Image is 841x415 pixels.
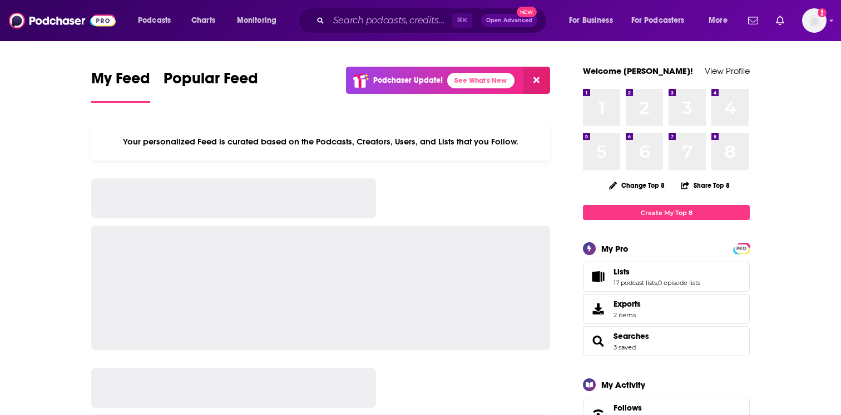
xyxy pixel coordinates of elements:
[614,299,641,309] span: Exports
[601,379,645,390] div: My Activity
[771,11,789,30] a: Show notifications dropdown
[587,333,609,349] a: Searches
[561,12,627,29] button: open menu
[583,262,750,292] span: Lists
[237,13,276,28] span: Monitoring
[138,13,171,28] span: Podcasts
[614,311,641,319] span: 2 items
[657,279,658,287] span: ,
[614,403,642,413] span: Follows
[191,13,215,28] span: Charts
[583,205,750,220] a: Create My Top 8
[9,10,116,31] img: Podchaser - Follow, Share and Rate Podcasts
[614,267,700,277] a: Lists
[802,8,827,33] span: Logged in as EllaRoseMurphy
[614,279,657,287] a: 17 podcast lists
[229,12,291,29] button: open menu
[744,11,763,30] a: Show notifications dropdown
[91,69,150,103] a: My Feed
[735,244,748,253] span: PRO
[709,13,728,28] span: More
[481,14,537,27] button: Open AdvancedNew
[184,12,222,29] a: Charts
[517,7,537,17] span: New
[329,12,452,29] input: Search podcasts, credits, & more...
[164,69,258,94] span: Popular Feed
[818,8,827,17] svg: Email not verified
[583,66,693,76] a: Welcome [PERSON_NAME]!
[614,331,649,341] a: Searches
[164,69,258,103] a: Popular Feed
[601,243,629,254] div: My Pro
[705,66,750,76] a: View Profile
[614,403,716,413] a: Follows
[91,69,150,94] span: My Feed
[624,12,701,29] button: open menu
[631,13,685,28] span: For Podcasters
[452,13,472,28] span: ⌘ K
[802,8,827,33] img: User Profile
[602,178,671,192] button: Change Top 8
[614,343,636,351] a: 3 saved
[91,123,550,161] div: Your personalized Feed is curated based on the Podcasts, Creators, Users, and Lists that you Follow.
[587,269,609,284] a: Lists
[130,12,185,29] button: open menu
[701,12,741,29] button: open menu
[680,174,730,196] button: Share Top 8
[658,279,700,287] a: 0 episode lists
[614,267,630,277] span: Lists
[802,8,827,33] button: Show profile menu
[373,76,443,85] p: Podchaser Update!
[309,8,557,33] div: Search podcasts, credits, & more...
[447,73,515,88] a: See What's New
[583,326,750,356] span: Searches
[569,13,613,28] span: For Business
[587,301,609,317] span: Exports
[735,244,748,252] a: PRO
[583,294,750,324] a: Exports
[486,18,532,23] span: Open Advanced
